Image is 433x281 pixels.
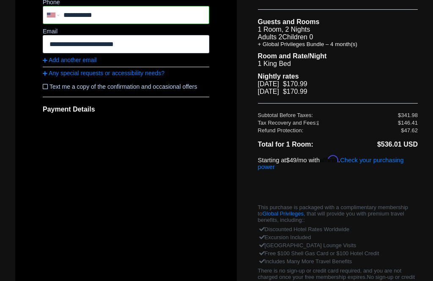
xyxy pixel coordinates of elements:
p: Starting at /mo with . [258,155,418,170]
div: Discounted Hotel Rates Worldwide [260,225,416,233]
div: Excursion Included [260,233,416,241]
p: This purchase is packaged with a complimentary membership to , that will provide you with premium... [258,204,418,223]
span: $49 [286,157,297,164]
div: Includes Many More Travel Benefits [260,257,416,265]
iframe: Secure payment input frame [41,117,211,276]
div: United States: +1 [44,7,61,23]
b: Nightly rates [258,73,299,80]
a: Check your purchasing power - Learn more about Affirm Financing (opens in modal) [258,157,404,170]
li: 1 Room, 2 Nights [258,26,418,33]
iframe: PayPal Message 1 [258,178,418,186]
span: [DATE] $170.99 [258,88,307,95]
span: Children 0 [282,33,313,41]
label: Email [43,28,58,35]
li: Adults 2 [258,33,418,41]
div: [GEOGRAPHIC_DATA] Lounge Visits [260,241,416,249]
div: Free $100 Shell Gas Card or $100 Hotel Credit [260,249,416,257]
div: $146.41 [398,120,418,126]
span: [DATE] $170.99 [258,80,307,87]
div: Tax Recovery and Fees: [258,120,398,126]
a: Global Privileges [262,210,304,217]
a: Any special requests or accessibility needs? [43,70,209,76]
b: Room and Rate/Night [258,52,327,60]
a: Add another email [43,57,209,63]
div: $47.62 [401,127,418,134]
label: Text me a copy of the confirmation and occasional offers [43,80,209,93]
span: Affirm [320,155,338,163]
b: Guests and Rooms [258,18,320,25]
span: Payment Details [43,106,95,113]
li: $536.01 USD [338,139,418,150]
li: + Global Privileges Bundle – 4 month(s) [258,41,418,47]
li: Total for 1 Room: [258,139,338,150]
div: Refund Protection: [258,127,401,134]
div: Subtotal Before Taxes: [258,112,398,118]
div: $341.98 [398,112,418,118]
li: 1 King Bed [258,60,418,68]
